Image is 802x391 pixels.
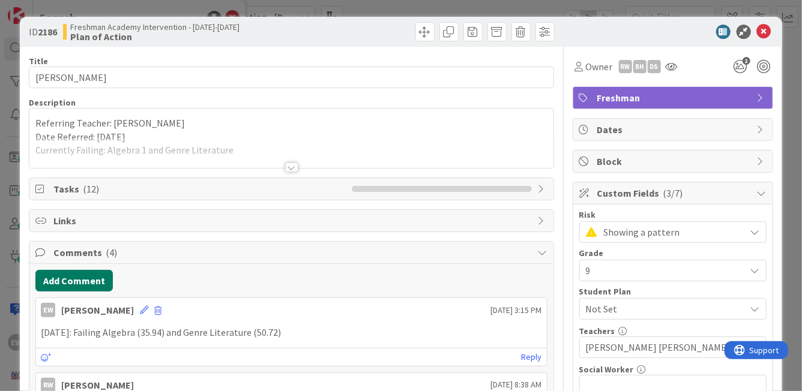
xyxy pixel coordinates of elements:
[38,26,57,38] b: 2186
[35,116,547,130] p: Referring Teacher: [PERSON_NAME]
[29,67,553,88] input: type card name here...
[41,303,55,317] div: EW
[648,60,661,73] div: DS
[597,122,751,137] span: Dates
[579,326,615,336] label: Teachers
[35,130,547,144] p: Date Referred: [DATE]
[597,186,751,200] span: Custom Fields
[35,270,113,291] button: Add Comment
[522,350,542,365] a: Reply
[633,60,647,73] div: BH
[53,182,345,196] span: Tasks
[29,56,48,67] label: Title
[70,32,240,41] b: Plan of Action
[106,246,117,258] span: ( 4 )
[29,97,76,108] span: Description
[70,22,240,32] span: Freshman Academy Intervention - [DATE]-[DATE]
[491,378,542,391] span: [DATE] 8:38 AM
[25,2,55,16] span: Support
[579,287,767,296] div: Student Plan
[53,213,531,228] span: Links
[61,303,134,317] div: [PERSON_NAME]
[83,183,99,195] span: ( 12 )
[597,91,751,105] span: Freshman
[604,224,740,240] span: Showing a pattern
[597,154,751,169] span: Block
[53,245,531,260] span: Comments
[743,57,750,65] span: 2
[41,326,541,339] p: [DATE]: Failing Algebra (35.94) and Genre Literature (50.72)
[586,302,746,316] span: Not Set
[579,364,634,375] label: Social Worker
[619,60,632,73] div: RW
[586,262,740,279] span: 9
[586,59,613,74] span: Owner
[663,187,683,199] span: ( 3/7 )
[579,210,767,219] div: Risk
[29,25,57,39] span: ID
[491,304,542,317] span: [DATE] 3:15 PM
[579,249,767,257] div: Grade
